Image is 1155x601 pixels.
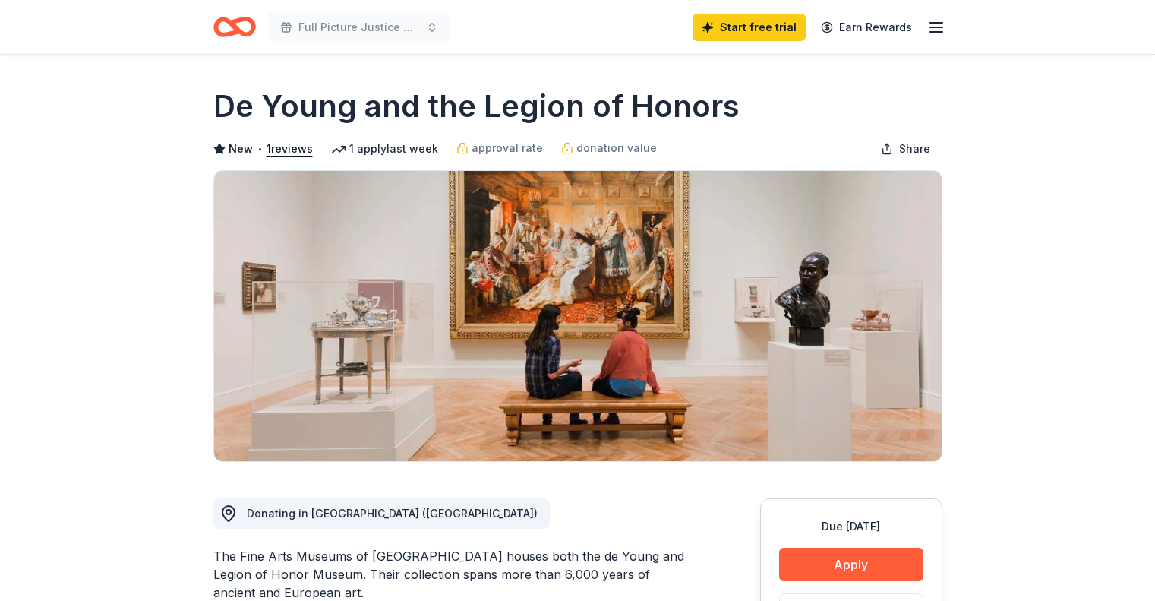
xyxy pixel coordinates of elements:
a: Start free trial [693,14,806,41]
span: Share [899,140,930,158]
button: Share [869,134,942,164]
a: donation value [561,139,657,157]
a: Earn Rewards [812,14,921,41]
button: 1reviews [267,140,313,158]
a: approval rate [456,139,543,157]
img: Image for De Young and the Legion of Honors [214,171,942,461]
div: 1 apply last week [331,140,438,158]
span: Full Picture Justice Gala [298,18,420,36]
h1: De Young and the Legion of Honors [213,85,740,128]
span: approval rate [472,139,543,157]
span: New [229,140,253,158]
div: Due [DATE] [779,517,923,536]
button: Full Picture Justice Gala [268,12,450,43]
span: donation value [576,139,657,157]
button: Apply [779,548,923,581]
a: Home [213,9,256,45]
span: Donating in [GEOGRAPHIC_DATA] ([GEOGRAPHIC_DATA]) [247,507,538,520]
span: • [257,143,262,155]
